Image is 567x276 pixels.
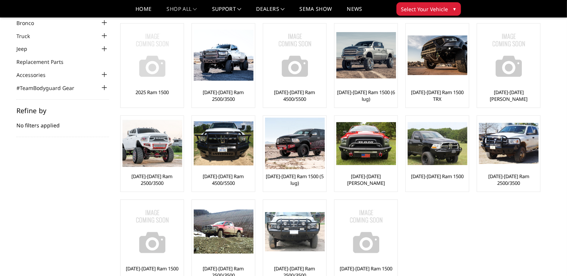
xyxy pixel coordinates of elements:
[401,5,448,13] span: Select Your Vehicle
[16,107,109,114] h5: Refine by
[479,89,538,102] a: [DATE]-[DATE] [PERSON_NAME]
[16,32,39,40] a: Truck
[16,45,37,53] a: Jeep
[340,265,392,272] a: [DATE]-[DATE] Ram 1500
[16,84,84,92] a: #TeamBodyguard Gear
[336,202,396,261] img: No Image
[126,265,178,272] a: [DATE]-[DATE] Ram 1500
[16,19,43,27] a: Bronco
[167,6,197,17] a: shop all
[16,58,73,66] a: Replacement Parts
[265,25,324,85] a: No Image
[454,5,456,13] span: ▾
[135,6,152,17] a: Home
[479,173,538,186] a: [DATE]-[DATE] Ram 2500/3500
[122,173,182,186] a: [DATE]-[DATE] Ram 2500/3500
[336,173,396,186] a: [DATE]-[DATE] [PERSON_NAME]
[299,6,332,17] a: SEMA Show
[135,89,169,96] a: 2025 Ram 1500
[347,6,362,17] a: News
[122,25,182,85] img: No Image
[16,107,109,137] div: No filters applied
[265,89,324,102] a: [DATE]-[DATE] Ram 4500/5500
[194,173,253,186] a: [DATE]-[DATE] Ram 4500/5500
[122,202,182,261] img: No Image
[479,25,538,85] a: No Image
[194,89,253,102] a: [DATE]-[DATE] Ram 2500/3500
[408,89,467,102] a: [DATE]-[DATE] Ram 1500 TRX
[396,2,461,16] button: Select Your Vehicle
[265,25,325,85] img: No Image
[265,173,324,186] a: [DATE]-[DATE] Ram 1500 (5 lug)
[256,6,285,17] a: Dealers
[16,71,55,79] a: Accessories
[212,6,242,17] a: Support
[479,25,539,85] img: No Image
[336,89,396,102] a: [DATE]-[DATE] Ram 1500 (6 lug)
[411,173,464,180] a: [DATE]-[DATE] Ram 1500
